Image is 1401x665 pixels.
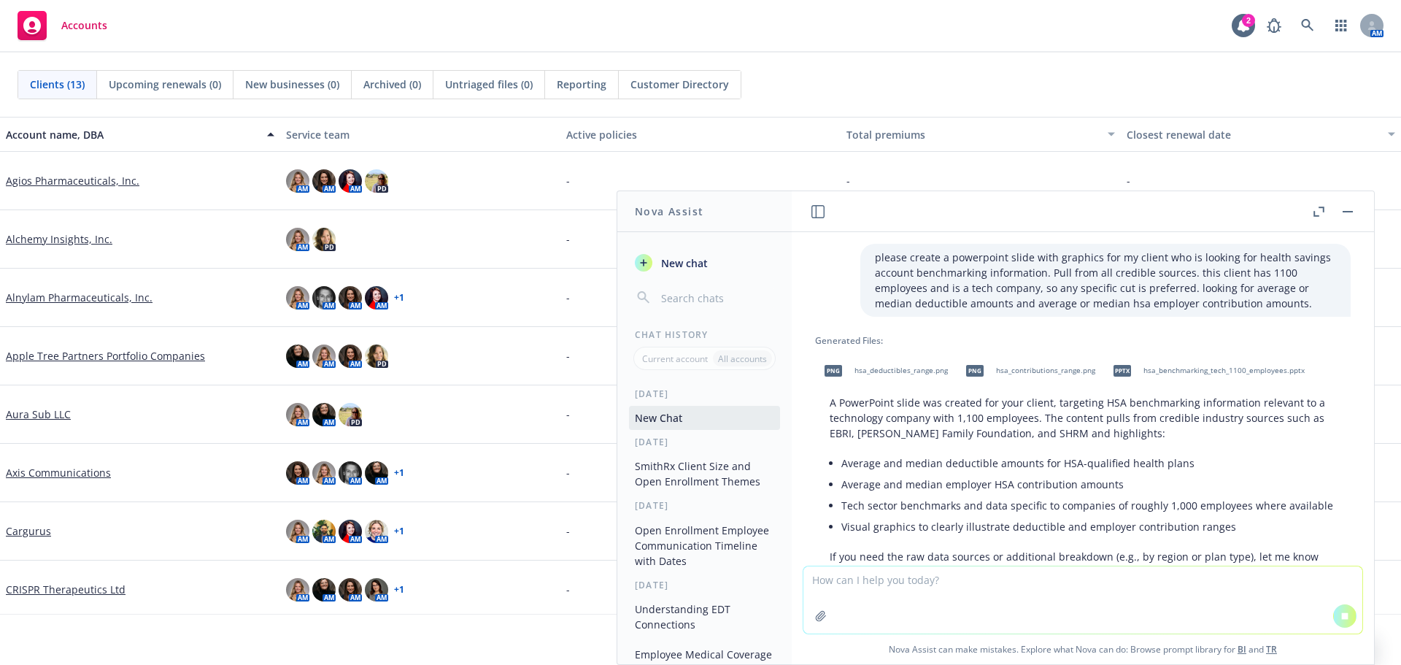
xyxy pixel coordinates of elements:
span: Customer Directory [630,77,729,92]
div: Closest renewal date [1127,127,1379,142]
button: Service team [280,117,560,152]
a: Search [1293,11,1322,40]
div: Active policies [566,127,835,142]
a: + 1 [394,293,404,302]
span: - [566,523,570,539]
span: - [1127,173,1130,188]
span: Upcoming renewals (0) [109,77,221,92]
img: photo [339,169,362,193]
a: TR [1266,643,1277,656]
div: Account name, DBA [6,127,258,142]
img: photo [286,520,309,543]
div: [DATE] [617,436,792,448]
div: Generated Files: [815,334,1351,347]
img: photo [286,345,309,368]
a: + 1 [394,585,404,594]
a: + 1 [394,469,404,477]
img: photo [339,520,362,543]
p: please create a powerpoint slide with graphics for my client who is looking for health savings ac... [875,250,1336,311]
a: BI [1238,643,1246,656]
div: Chat History [617,328,792,341]
button: Total premiums [841,117,1121,152]
img: photo [286,403,309,426]
a: CRISPR Therapeutics Ltd [6,582,126,597]
span: - [566,582,570,597]
span: Clients (13) [30,77,85,92]
img: photo [365,286,388,310]
p: If you need the raw data sources or additional breakdown (e.g., by region or plan type), let me k... [830,549,1336,580]
span: Accounts [61,20,107,31]
span: png [825,365,842,376]
img: photo [312,286,336,310]
span: hsa_deductibles_range.png [854,366,948,375]
a: Axis Communications [6,465,111,480]
img: photo [312,461,336,485]
a: Agios Pharmaceuticals, Inc. [6,173,139,188]
span: Archived (0) [363,77,421,92]
a: Switch app [1327,11,1356,40]
img: photo [286,578,309,601]
button: Open Enrollment Employee Communication Timeline with Dates [629,518,780,573]
li: Visual graphics to clearly illustrate deductible and employer contribution ranges [841,516,1336,537]
div: Service team [286,127,555,142]
div: pnghsa_contributions_range.png [957,353,1098,389]
img: photo [286,169,309,193]
img: photo [286,228,309,251]
span: pptx [1114,365,1131,376]
img: photo [312,520,336,543]
span: - [566,290,570,305]
span: - [566,173,570,188]
li: Average and median deductible amounts for HSA-qualified health plans [841,453,1336,474]
a: Apple Tree Partners Portfolio Companies [6,348,205,364]
img: photo [365,578,388,601]
span: png [966,365,984,376]
p: A PowerPoint slide was created for your client, targeting HSA benchmarking information relevant t... [830,395,1336,441]
a: Alnylam Pharmaceuticals, Inc. [6,290,153,305]
a: Accounts [12,5,113,46]
img: photo [339,578,362,601]
h1: Nova Assist [635,204,703,219]
span: New chat [658,255,708,271]
input: Search chats [658,288,774,308]
button: Closest renewal date [1121,117,1401,152]
span: hsa_benchmarking_tech_1100_employees.pptx [1143,366,1305,375]
span: - [566,465,570,480]
div: [DATE] [617,388,792,400]
div: [DATE] [617,499,792,512]
span: Untriaged files (0) [445,77,533,92]
button: SmithRx Client Size and Open Enrollment Themes [629,454,780,493]
span: Reporting [557,77,606,92]
a: + 1 [394,527,404,536]
img: photo [312,345,336,368]
img: photo [312,578,336,601]
img: photo [365,461,388,485]
li: Average and median employer HSA contribution amounts [841,474,1336,495]
p: Current account [642,353,708,365]
div: pptxhsa_benchmarking_tech_1100_employees.pptx [1104,353,1308,389]
button: Understanding EDT Connections [629,597,780,637]
span: New businesses (0) [245,77,339,92]
a: Alchemy Insights, Inc. [6,231,112,247]
a: Cargurus [6,523,51,539]
span: - [566,407,570,422]
a: Report a Bug [1259,11,1289,40]
img: photo [286,286,309,310]
div: 2 [1242,14,1255,27]
span: hsa_contributions_range.png [996,366,1095,375]
span: - [846,173,850,188]
img: photo [365,345,388,368]
button: Active policies [560,117,841,152]
span: - [566,348,570,364]
span: - [566,231,570,247]
button: New Chat [629,406,780,430]
img: photo [339,403,362,426]
img: photo [312,228,336,251]
button: New chat [629,250,780,276]
img: photo [312,403,336,426]
div: Total premiums [846,127,1099,142]
div: [DATE] [617,579,792,591]
img: photo [339,461,362,485]
a: Aura Sub LLC [6,407,71,422]
img: photo [365,169,388,193]
img: photo [312,169,336,193]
